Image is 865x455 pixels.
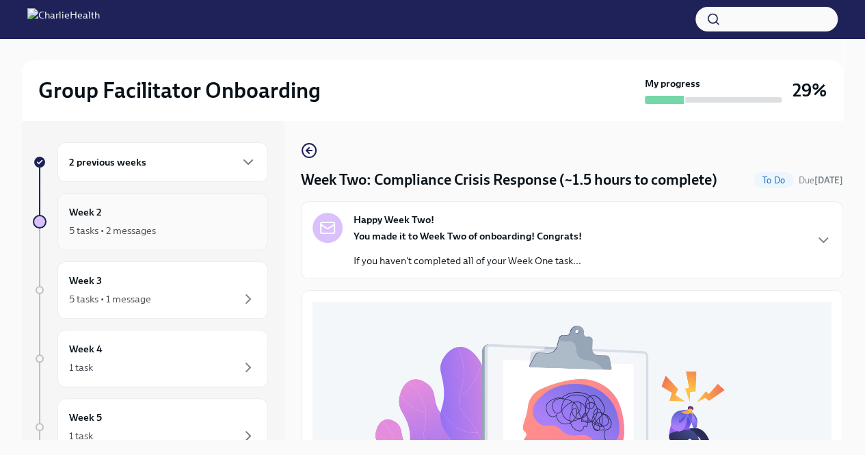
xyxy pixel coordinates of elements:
[69,341,103,356] h6: Week 4
[38,77,321,104] h2: Group Facilitator Onboarding
[69,273,102,288] h6: Week 3
[754,175,793,185] span: To Do
[799,175,843,185] span: Due
[27,8,100,30] img: CharlieHealth
[799,174,843,187] span: September 16th, 2025 10:00
[69,155,146,170] h6: 2 previous weeks
[69,224,156,237] div: 5 tasks • 2 messages
[69,429,93,443] div: 1 task
[814,175,843,185] strong: [DATE]
[645,77,700,90] strong: My progress
[33,261,268,319] a: Week 35 tasks • 1 message
[793,78,827,103] h3: 29%
[354,213,434,226] strong: Happy Week Two!
[33,193,268,250] a: Week 25 tasks • 2 messages
[354,254,582,268] p: If you haven't completed all of your Week One task...
[57,142,268,182] div: 2 previous weeks
[354,230,582,242] strong: You made it to Week Two of onboarding! Congrats!
[33,330,268,387] a: Week 41 task
[69,292,151,306] div: 5 tasks • 1 message
[69,205,102,220] h6: Week 2
[69,410,102,425] h6: Week 5
[301,170,717,190] h4: Week Two: Compliance Crisis Response (~1.5 hours to complete)
[69,361,93,374] div: 1 task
